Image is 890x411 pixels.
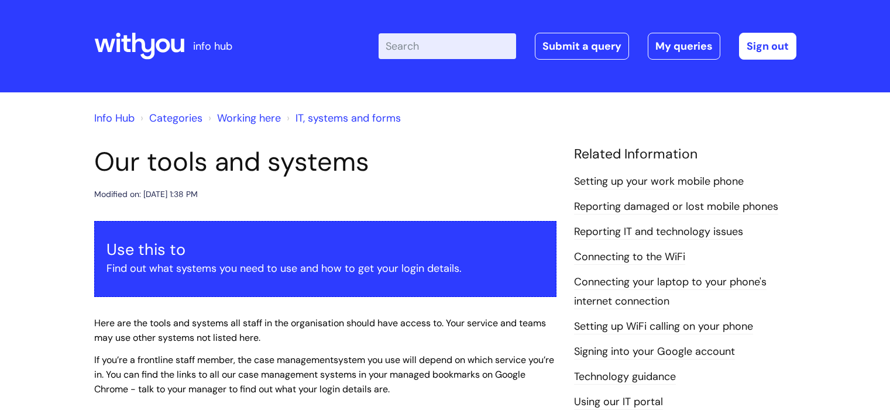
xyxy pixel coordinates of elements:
a: My queries [648,33,720,60]
a: Reporting damaged or lost mobile phones [574,199,778,215]
span: Here are the tools and systems all staff in the organisation should have access to. Your service ... [94,317,546,344]
a: Connecting your laptop to your phone's internet connection [574,275,767,309]
a: Working here [217,111,281,125]
li: Working here [205,109,281,127]
a: Info Hub [94,111,135,125]
a: Sign out [739,33,796,60]
a: Technology guidance [574,369,676,385]
div: Modified on: [DATE] 1:38 PM [94,187,198,202]
p: info hub [193,37,232,56]
li: IT, systems and forms [284,109,401,127]
div: | - [379,33,796,60]
a: Setting up WiFi calling on your phone [574,319,753,334]
a: Using our IT portal [574,395,663,410]
span: system you use will depend on which service you’re in. You can find the links to all our case man... [94,354,554,395]
input: Search [379,33,516,59]
a: Connecting to the WiFi [574,250,685,265]
a: Reporting IT and technology issues [574,225,743,240]
a: Signing into your Google account [574,344,735,360]
span: If you’re a frontline staff member, the case management [94,354,334,366]
a: Submit a query [535,33,629,60]
h4: Related Information [574,146,796,163]
p: Find out what systems you need to use and how to get your login details. [106,259,544,278]
a: Categories [149,111,202,125]
a: Setting up your work mobile phone [574,174,744,189]
a: IT, systems and forms [295,111,401,125]
h3: Use this to [106,240,544,259]
li: Solution home [138,109,202,127]
h1: Our tools and systems [94,146,556,178]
